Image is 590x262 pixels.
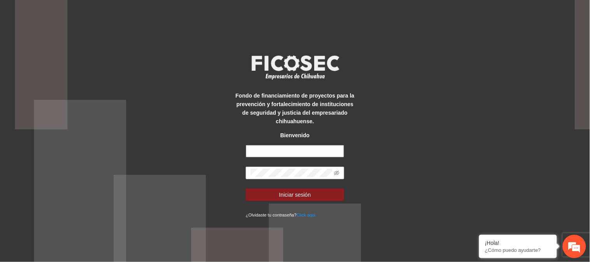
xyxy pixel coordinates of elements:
[485,240,551,246] div: ¡Hola!
[279,190,311,199] span: Iniciar sesión
[246,189,344,201] button: Iniciar sesión
[247,53,344,82] img: logo
[297,213,316,217] a: Click aqui
[334,170,340,176] span: eye-invisible
[280,132,310,138] strong: Bienvenido
[246,213,315,217] small: ¿Olvidaste tu contraseña?
[236,93,355,124] strong: Fondo de financiamiento de proyectos para la prevención y fortalecimiento de instituciones de seg...
[485,247,551,253] p: ¿Cómo puedo ayudarte?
